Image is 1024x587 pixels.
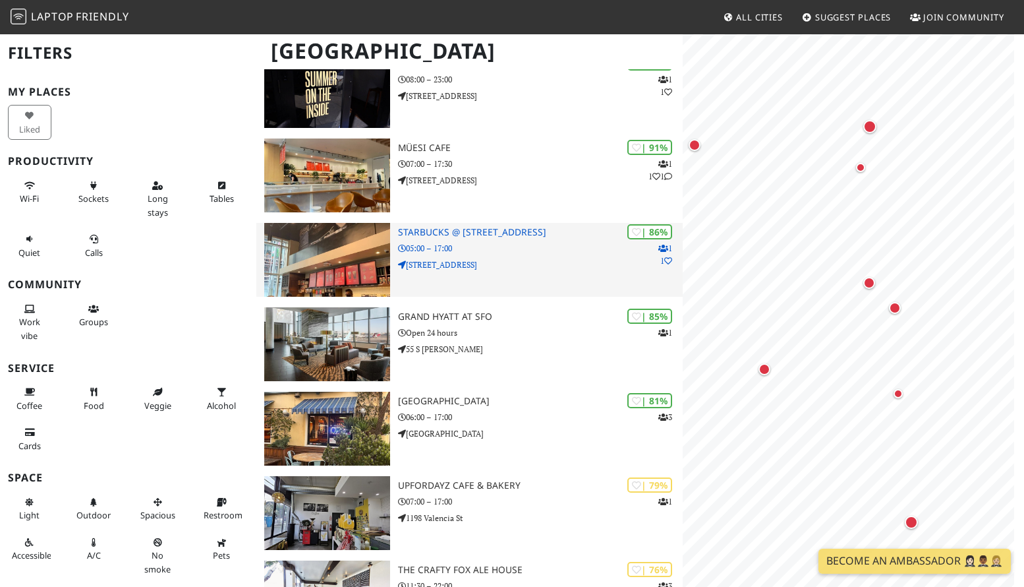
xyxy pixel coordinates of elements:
button: Accessible [8,532,51,567]
span: Stable Wi-Fi [20,193,39,204]
div: Map marker [686,137,703,154]
p: 07:00 – 17:00 [398,495,683,508]
span: All Cities [736,11,783,23]
p: 1198 Valencia St [398,512,683,524]
p: 06:00 – 17:00 [398,411,683,423]
div: | 91% [627,140,672,155]
p: [GEOGRAPHIC_DATA] [398,427,683,440]
span: Quiet [18,247,40,259]
span: Friendly [76,9,128,24]
a: Grand Hyatt At SFO | 85% 1 Grand Hyatt At SFO Open 24 hours 55 S [PERSON_NAME] [256,307,683,381]
p: [STREET_ADDRESS] [398,174,683,187]
img: LaptopFriendly [11,9,26,24]
a: Java Beach Cafe | 81% 3 [GEOGRAPHIC_DATA] 06:00 – 17:00 [GEOGRAPHIC_DATA] [256,392,683,466]
h3: Starbucks @ [STREET_ADDRESS] [398,227,683,238]
h2: Filters [8,33,248,73]
span: Accessible [12,549,51,561]
button: Light [8,491,51,526]
span: Smoke free [144,549,171,574]
div: Map marker [861,117,879,136]
span: Alcohol [207,400,236,412]
img: Java Beach Cafe [264,392,391,466]
button: Quiet [8,228,51,263]
p: 3 [658,411,672,423]
h3: Community [8,278,248,291]
p: 55 S [PERSON_NAME] [398,343,683,355]
p: 07:00 – 17:30 [398,158,683,170]
span: Power sockets [78,193,109,204]
p: [STREET_ADDRESS] [398,259,683,271]
p: Open 24 hours [398,326,683,339]
img: Müesi Cafe [264,139,391,212]
p: 1 1 [658,242,672,267]
h3: [GEOGRAPHIC_DATA] [398,396,683,407]
div: | 85% [627,309,672,324]
div: Map marker [890,386,906,402]
h3: Space [8,472,248,484]
img: Starbucks @ 100 1st St [264,223,391,297]
button: Cards [8,421,51,456]
button: Groups [72,298,115,333]
a: Starbucks @ 100 1st St | 86% 11 Starbucks @ [STREET_ADDRESS] 05:00 – 17:00 [STREET_ADDRESS] [256,223,683,297]
h3: Müesi Cafe [398,142,683,154]
button: Outdoor [72,491,115,526]
button: Work vibe [8,298,51,346]
button: Alcohol [200,381,243,416]
h3: Grand Hyatt At SFO [398,311,683,323]
button: Coffee [8,381,51,416]
div: Map marker [861,274,878,292]
div: | 86% [627,224,672,239]
button: Sockets [72,175,115,210]
p: 1 [658,326,672,339]
a: LaptopFriendly LaptopFriendly [11,6,129,29]
h3: Productivity [8,155,248,168]
h3: Service [8,362,248,375]
button: Spacious [136,491,179,526]
div: | 81% [627,393,672,408]
img: UPFORDAYZ Cafe & Bakery [264,476,391,550]
span: Credit cards [18,440,41,452]
button: Wi-Fi [8,175,51,210]
span: Outdoor area [76,509,111,521]
a: LANS | 94% 11 LANS 08:00 – 23:00 [STREET_ADDRESS] [256,54,683,128]
div: Map marker [853,160,868,175]
div: | 76% [627,562,672,577]
span: Video/audio calls [85,247,103,259]
p: 05:00 – 17:00 [398,242,683,255]
span: Pet friendly [213,549,230,561]
span: Join Community [923,11,1004,23]
p: 1 [658,495,672,508]
span: Veggie [144,400,171,412]
img: Grand Hyatt At SFO [264,307,391,381]
h3: The Crafty Fox Ale House [398,565,683,576]
button: Food [72,381,115,416]
button: Restroom [200,491,243,526]
span: Long stays [148,193,168,218]
span: Work-friendly tables [210,193,234,204]
h1: [GEOGRAPHIC_DATA] [260,33,681,69]
span: Laptop [31,9,74,24]
button: No smoke [136,532,179,580]
a: Suggest Places [797,5,897,29]
p: [STREET_ADDRESS] [398,90,683,102]
img: LANS [264,54,391,128]
h3: UPFORDAYZ Cafe & Bakery [398,480,683,491]
p: 1 1 [658,73,672,98]
span: Food [84,400,104,412]
a: All Cities [718,5,788,29]
div: Map marker [886,299,903,317]
span: Group tables [79,316,108,328]
span: Air conditioned [87,549,101,561]
a: Join Community [905,5,1010,29]
a: Müesi Cafe | 91% 111 Müesi Cafe 07:00 – 17:30 [STREET_ADDRESS] [256,139,683,212]
a: UPFORDAYZ Cafe & Bakery | 79% 1 UPFORDAYZ Cafe & Bakery 07:00 – 17:00 1198 Valencia St [256,476,683,550]
button: Tables [200,175,243,210]
span: Spacious [140,509,175,521]
span: Coffee [16,400,42,412]
div: Map marker [756,361,773,378]
div: | 79% [627,478,672,493]
p: 1 1 1 [648,158,672,183]
button: Calls [72,228,115,263]
span: Restroom [204,509,242,521]
button: Pets [200,532,243,567]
